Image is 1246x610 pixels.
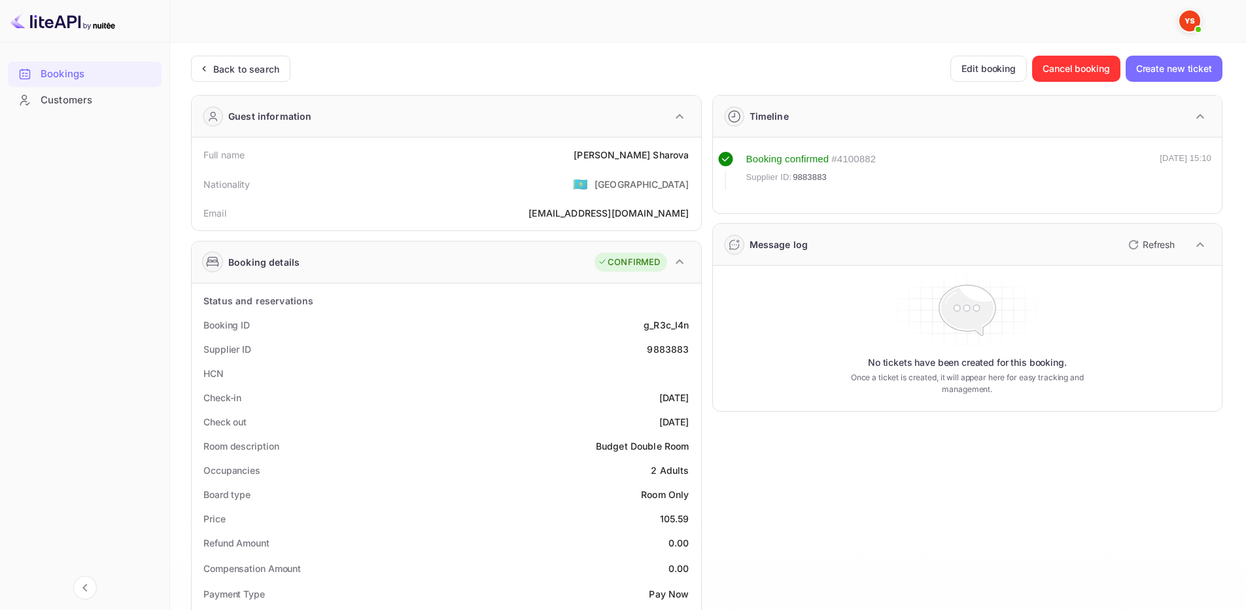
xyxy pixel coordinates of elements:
[41,93,155,108] div: Customers
[1126,56,1222,82] button: Create new ticket
[203,562,301,575] div: Compensation Amount
[203,536,269,550] div: Refund Amount
[203,463,260,477] div: Occupancies
[868,356,1067,369] p: No tickets have been created for this booking.
[528,206,689,220] div: [EMAIL_ADDRESS][DOMAIN_NAME]
[830,372,1104,395] p: Once a ticket is created, it will appear here for easy tracking and management.
[750,238,808,251] div: Message log
[750,109,789,123] div: Timeline
[649,587,689,601] div: Pay Now
[203,512,226,526] div: Price
[203,206,226,220] div: Email
[203,177,251,191] div: Nationality
[203,391,241,404] div: Check-in
[659,391,689,404] div: [DATE]
[73,576,97,600] button: Collapse navigation
[573,172,588,196] span: United States
[8,88,162,113] div: Customers
[660,512,689,526] div: 105.59
[10,10,115,31] img: LiteAPI logo
[1160,152,1211,190] div: [DATE] 15:10
[651,463,689,477] div: 2 Adults
[203,342,251,356] div: Supplier ID
[644,318,689,332] div: g_R3c_I4n
[831,152,876,167] div: # 4100882
[1179,10,1200,31] img: Yandex Support
[659,415,689,429] div: [DATE]
[228,109,312,123] div: Guest information
[203,587,265,601] div: Payment Type
[746,171,792,184] span: Supplier ID:
[1032,56,1120,82] button: Cancel booking
[793,171,827,184] span: 9883883
[598,256,660,269] div: CONFIRMED
[8,88,162,112] a: Customers
[203,439,279,453] div: Room description
[203,294,313,308] div: Status and reservations
[574,148,689,162] div: [PERSON_NAME] Sharova
[203,415,247,429] div: Check out
[203,367,224,380] div: HCN
[1120,234,1180,255] button: Refresh
[203,148,245,162] div: Full name
[228,255,300,269] div: Booking details
[950,56,1027,82] button: Edit booking
[213,62,279,76] div: Back to search
[647,342,689,356] div: 9883883
[595,177,689,191] div: [GEOGRAPHIC_DATA]
[668,562,689,575] div: 0.00
[8,62,162,87] div: Bookings
[8,62,162,86] a: Bookings
[41,67,155,82] div: Bookings
[641,488,689,501] div: Room Only
[203,318,250,332] div: Booking ID
[596,439,689,453] div: Budget Double Room
[203,488,251,501] div: Board type
[746,152,829,167] div: Booking confirmed
[1143,238,1175,251] p: Refresh
[668,536,689,550] div: 0.00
